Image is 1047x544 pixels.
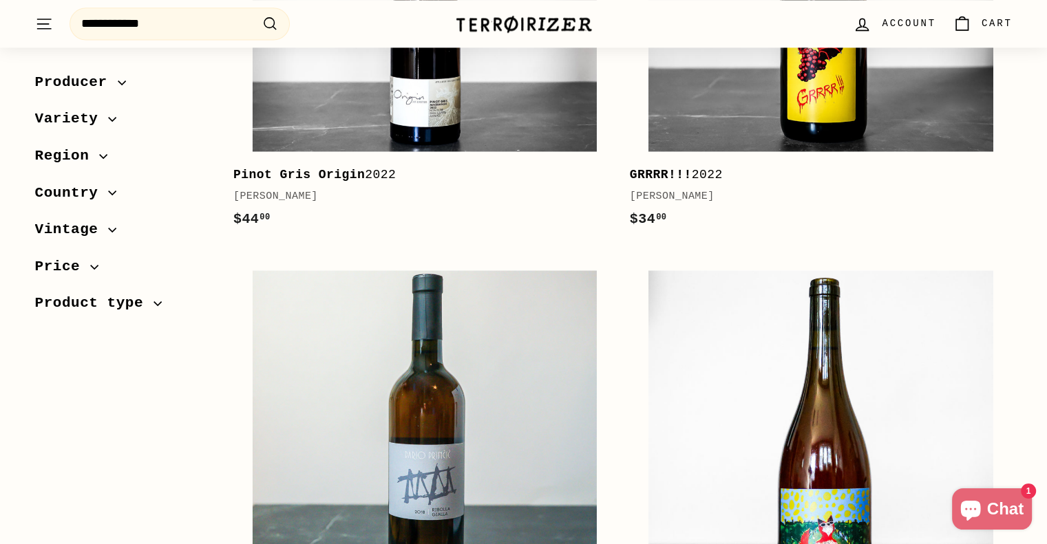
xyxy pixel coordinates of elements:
[35,292,154,316] span: Product type
[260,213,270,222] sup: 00
[233,211,271,227] span: $44
[845,3,944,44] a: Account
[35,144,100,168] span: Region
[35,218,109,241] span: Vintage
[630,211,667,227] span: $34
[35,215,211,252] button: Vintage
[944,3,1021,44] a: Cart
[630,165,999,185] div: 2022
[656,213,666,222] sup: 00
[630,188,999,205] div: [PERSON_NAME]
[35,255,91,279] span: Price
[630,168,692,182] b: GRRRR!!!
[233,165,602,185] div: 2022
[35,71,118,94] span: Producer
[35,178,211,215] button: Country
[233,168,365,182] b: Pinot Gris Origin
[35,252,211,289] button: Price
[35,289,211,326] button: Product type
[882,16,935,31] span: Account
[35,182,109,205] span: Country
[982,16,1013,31] span: Cart
[948,488,1036,533] inbox-online-store-chat: Shopify online store chat
[35,105,211,142] button: Variety
[35,141,211,178] button: Region
[35,67,211,105] button: Producer
[35,108,109,131] span: Variety
[233,188,602,205] div: [PERSON_NAME]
